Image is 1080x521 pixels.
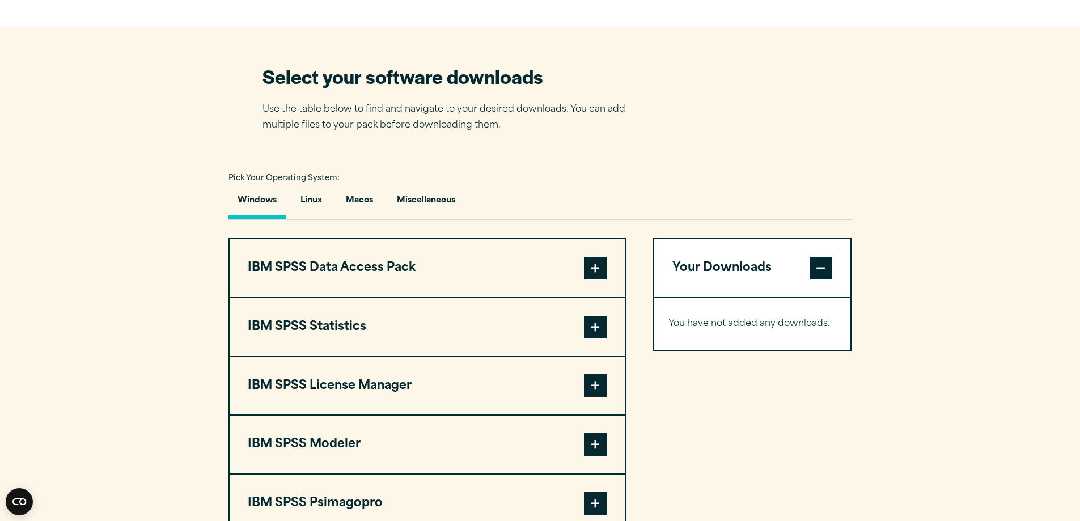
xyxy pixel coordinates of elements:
[230,239,625,297] button: IBM SPSS Data Access Pack
[668,316,837,332] p: You have not added any downloads.
[291,187,331,219] button: Linux
[262,101,642,134] p: Use the table below to find and navigate to your desired downloads. You can add multiple files to...
[6,488,33,515] button: Open CMP widget
[388,187,464,219] button: Miscellaneous
[230,416,625,473] button: IBM SPSS Modeler
[228,187,286,219] button: Windows
[654,239,851,297] button: Your Downloads
[337,187,382,219] button: Macos
[230,298,625,356] button: IBM SPSS Statistics
[228,175,340,182] span: Pick Your Operating System:
[230,357,625,415] button: IBM SPSS License Manager
[262,63,642,89] h2: Select your software downloads
[654,297,851,350] div: Your Downloads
